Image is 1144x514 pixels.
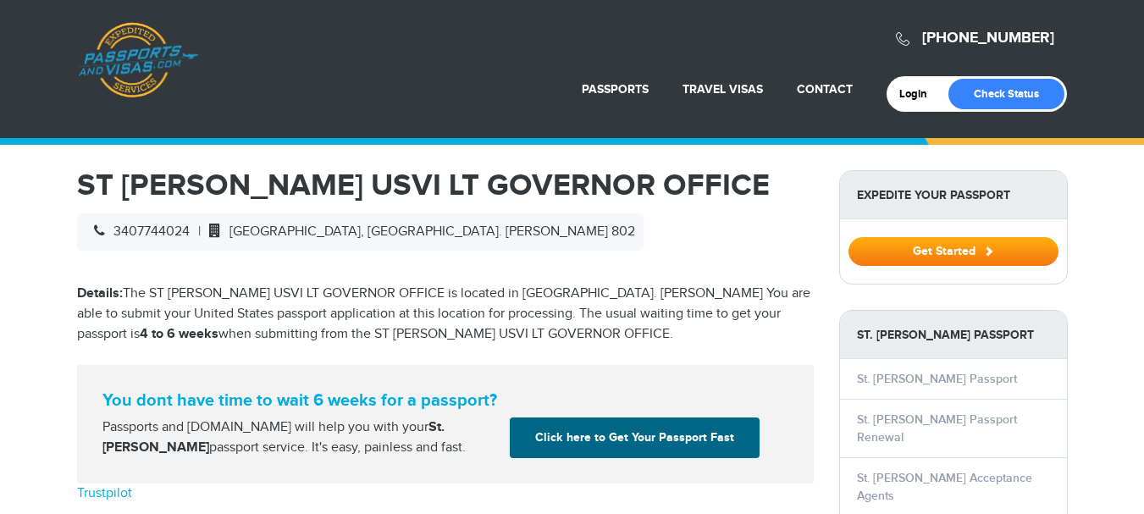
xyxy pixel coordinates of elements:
strong: St. [PERSON_NAME] [102,419,445,456]
strong: You dont have time to wait 6 weeks for a passport? [102,390,788,411]
a: St. [PERSON_NAME] Passport [857,372,1017,386]
a: Click here to Get Your Passport Fast [510,417,760,458]
p: The ST [PERSON_NAME] USVI LT GOVERNOR OFFICE is located in [GEOGRAPHIC_DATA]. [PERSON_NAME] You a... [77,284,814,345]
strong: St. [PERSON_NAME] Passport [840,311,1067,359]
span: 3407744024 [86,224,190,240]
h1: ST [PERSON_NAME] USVI LT GOVERNOR OFFICE [77,170,814,201]
strong: Details: [77,285,123,301]
a: St. [PERSON_NAME] Passport Renewal [857,412,1017,445]
strong: 4 to 6 weeks [140,326,218,342]
a: Get Started [848,244,1058,257]
div: Passports and [DOMAIN_NAME] will help you with your passport service. It's easy, painless and fast. [96,417,504,458]
a: Check Status [948,79,1064,109]
a: Passports & [DOMAIN_NAME] [78,22,198,98]
div: | [77,213,644,251]
button: Get Started [848,237,1058,266]
span: [GEOGRAPHIC_DATA], [GEOGRAPHIC_DATA]. [PERSON_NAME] 802 [201,224,635,240]
a: Travel Visas [683,82,763,97]
a: Trustpilot [77,485,132,501]
a: St. [PERSON_NAME] Acceptance Agents [857,471,1032,503]
strong: Expedite Your Passport [840,171,1067,219]
a: Passports [582,82,649,97]
a: Contact [797,82,853,97]
a: [PHONE_NUMBER] [922,29,1054,47]
a: Login [899,87,939,101]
